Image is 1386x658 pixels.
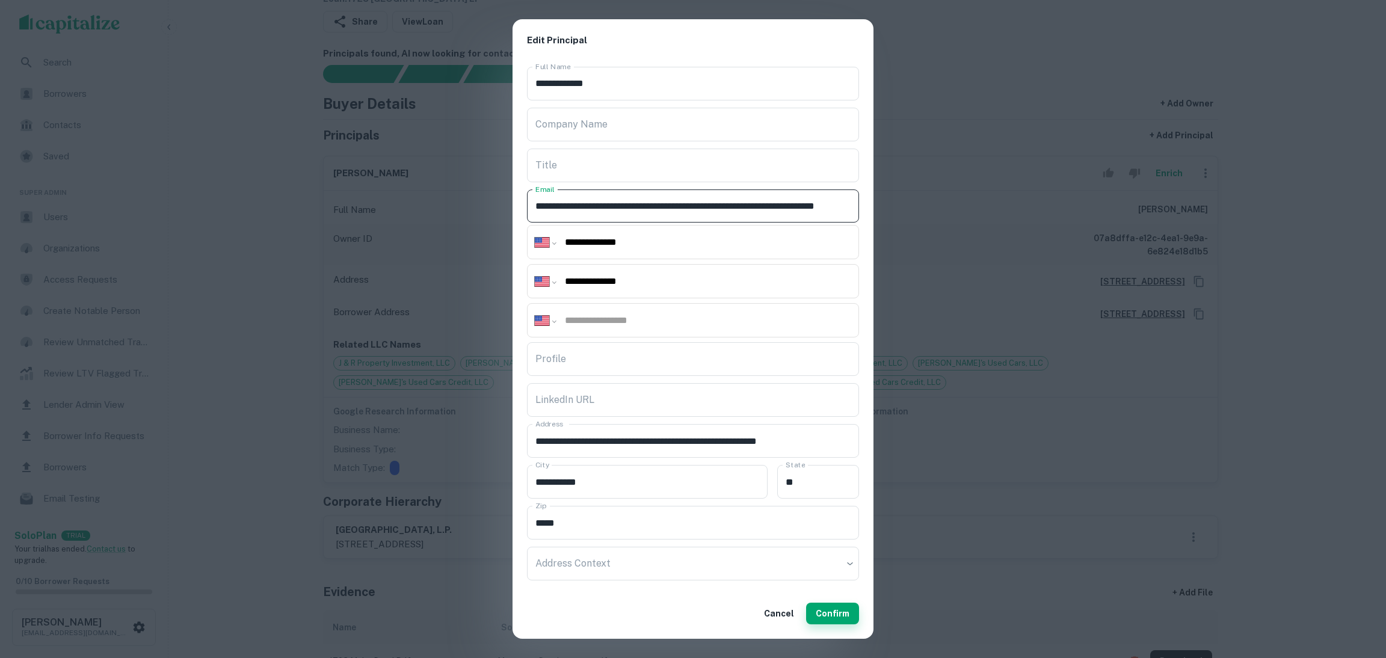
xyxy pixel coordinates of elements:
[1326,562,1386,620] iframe: Chat Widget
[513,19,873,62] h2: Edit Principal
[806,603,859,624] button: Confirm
[786,460,805,470] label: State
[535,61,571,72] label: Full Name
[535,500,546,511] label: Zip
[535,419,563,429] label: Address
[535,184,555,194] label: Email
[759,603,799,624] button: Cancel
[527,547,859,580] div: ​
[535,460,549,470] label: City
